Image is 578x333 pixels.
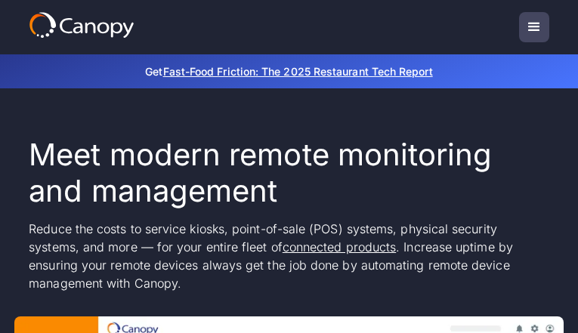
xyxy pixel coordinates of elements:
h1: Meet modern remote monitoring and management [29,137,549,209]
p: Reduce the costs to service kiosks, point-of-sale (POS) systems, physical security systems, and m... [29,220,549,292]
p: Get [29,63,549,79]
a: Fast-Food Friction: The 2025 Restaurant Tech Report [163,65,433,78]
div: menu [519,12,549,42]
a: connected products [283,239,396,254]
